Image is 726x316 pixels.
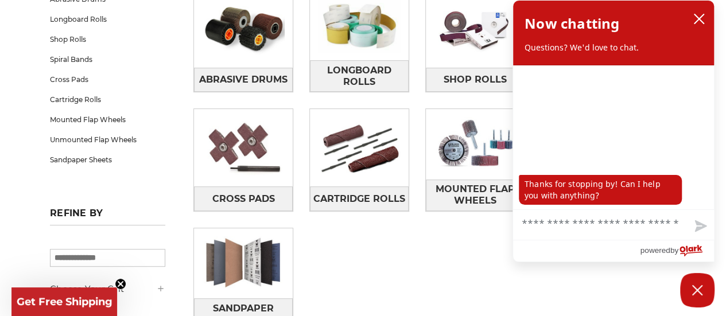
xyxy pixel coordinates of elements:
[310,61,408,92] span: Longboard Rolls
[685,213,714,240] button: Send message
[50,130,165,150] a: Unmounted Flap Wheels
[194,68,293,92] a: Abrasive Drums
[115,278,126,290] button: Close teaser
[310,60,409,92] a: Longboard Rolls
[50,49,165,69] a: Spiral Bands
[17,295,112,308] span: Get Free Shipping
[680,273,715,307] button: Close Chatbox
[640,243,670,258] span: powered
[50,150,165,170] a: Sandpaper Sheets
[50,208,165,225] h5: Refine by
[426,109,525,179] img: Mounted Flap Wheels
[50,110,165,130] a: Mounted Flap Wheels
[194,113,293,183] img: Cross Pads
[199,70,288,89] span: Abrasive Drums
[690,10,708,28] button: close chatbox
[310,186,409,210] a: Cartridge Rolls
[519,175,682,205] p: Thanks for stopping by! Can I help you with anything?
[640,240,714,262] a: Powered by Olark
[50,89,165,110] a: Cartridge Rolls
[212,189,275,209] span: Cross Pads
[194,228,293,298] img: Sandpaper Sheets
[513,65,714,209] div: chat
[50,9,165,29] a: Longboard Rolls
[525,12,619,35] h2: Now chatting
[50,282,165,296] h5: Choose Your Grit
[50,29,165,49] a: Shop Rolls
[194,186,293,210] a: Cross Pads
[525,42,702,53] p: Questions? We'd love to chat.
[50,69,165,89] a: Cross Pads
[670,243,678,258] span: by
[313,189,405,209] span: Cartridge Rolls
[11,287,117,316] div: Get Free ShippingClose teaser
[310,113,409,183] img: Cartridge Rolls
[426,68,525,92] a: Shop Rolls
[426,180,525,211] a: Mounted Flap Wheels
[444,70,507,89] span: Shop Rolls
